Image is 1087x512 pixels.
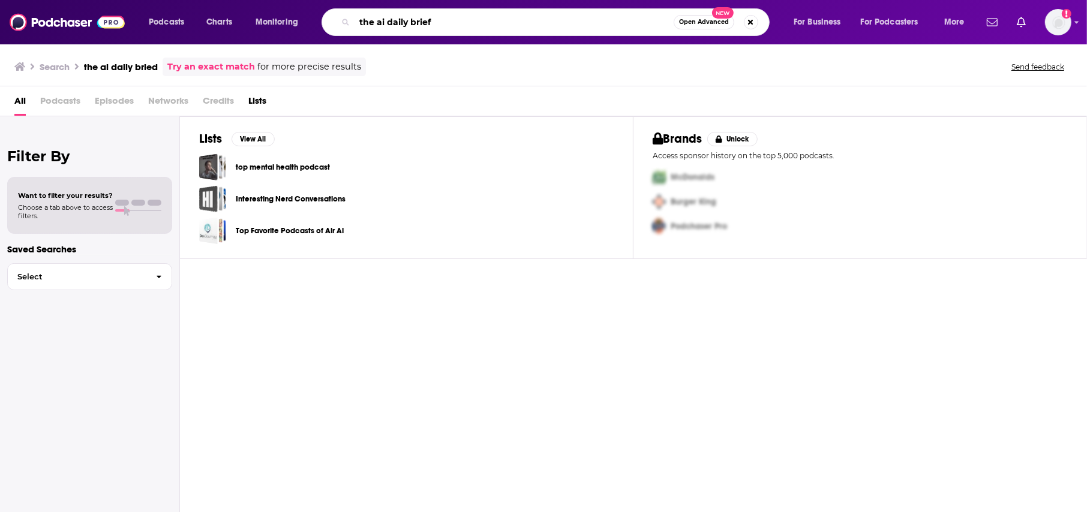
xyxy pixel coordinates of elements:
button: open menu [853,13,936,32]
input: Search podcasts, credits, & more... [355,13,674,32]
p: Saved Searches [7,243,172,255]
a: Top Favorite Podcasts of Air Ai [199,217,226,244]
button: Unlock [707,132,758,146]
span: for more precise results [257,60,361,74]
span: Burger King [671,197,716,207]
img: Third Pro Logo [648,214,671,239]
span: Podchaser Pro [671,221,727,231]
div: Search podcasts, credits, & more... [333,8,781,36]
h2: Lists [199,131,222,146]
span: Select [8,273,146,281]
span: Networks [148,91,188,116]
span: Want to filter your results? [18,191,113,200]
h3: the ai daily bried [84,61,158,73]
img: Second Pro Logo [648,189,671,214]
span: More [944,14,965,31]
span: Choose a tab above to access filters. [18,203,113,220]
span: For Podcasters [861,14,918,31]
a: Charts [199,13,239,32]
img: Podchaser - Follow, Share and Rate Podcasts [10,11,125,34]
span: McDonalds [671,172,714,182]
button: Select [7,263,172,290]
p: Access sponsor history on the top 5,000 podcasts. [653,151,1067,160]
span: For Business [794,14,841,31]
a: Show notifications dropdown [1012,12,1031,32]
img: User Profile [1045,9,1071,35]
button: Show profile menu [1045,9,1071,35]
a: Try an exact match [167,60,255,74]
button: Open AdvancedNew [674,15,734,29]
a: Interesting Nerd Conversations [236,192,346,206]
span: Open Advanced [679,19,729,25]
a: top mental health podcast [236,161,330,174]
a: top mental health podcast [199,153,226,180]
h2: Filter By [7,147,172,165]
button: open menu [247,13,314,32]
h3: Search [40,61,70,73]
span: Logged in as aclevenger [1045,9,1071,35]
a: Top Favorite Podcasts of Air Ai [236,224,344,237]
button: open menu [785,13,856,32]
span: Podcasts [40,91,80,116]
button: open menu [936,13,980,32]
a: Show notifications dropdown [982,12,1002,32]
span: New [712,7,734,19]
svg: Add a profile image [1062,9,1071,19]
button: open menu [140,13,200,32]
a: All [14,91,26,116]
span: Charts [206,14,232,31]
a: Lists [248,91,266,116]
span: Credits [203,91,234,116]
button: View All [232,132,275,146]
img: First Pro Logo [648,165,671,189]
h2: Brands [653,131,702,146]
span: Episodes [95,91,134,116]
span: Monitoring [256,14,298,31]
a: Interesting Nerd Conversations [199,185,226,212]
button: Send feedback [1008,62,1068,72]
span: Podcasts [149,14,184,31]
a: ListsView All [199,131,275,146]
